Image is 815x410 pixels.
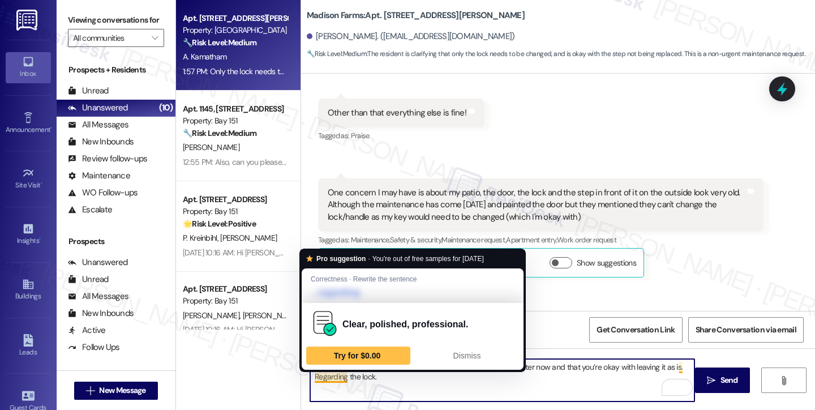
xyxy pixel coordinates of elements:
[183,103,288,115] div: Apt. 1145, [STREET_ADDRESS]
[68,119,128,131] div: All Messages
[589,317,682,343] button: Get Conversation Link
[597,324,675,336] span: Get Conversation Link
[183,12,288,24] div: Apt. [STREET_ADDRESS][PERSON_NAME]
[183,66,527,76] div: 1:57 PM: Only the lock needs to be changed. (The same thing that I shared with you in the picture...
[68,324,106,336] div: Active
[99,385,145,396] span: New Message
[307,31,515,42] div: [PERSON_NAME]. ([EMAIL_ADDRESS][DOMAIN_NAME])
[695,368,750,393] button: Send
[318,127,484,144] div: Tagged as:
[390,235,441,245] span: Safety & security ,
[68,204,112,216] div: Escalate
[183,283,288,295] div: Apt. [STREET_ADDRESS]
[68,153,147,165] div: Review follow-ups
[74,382,158,400] button: New Message
[68,308,134,319] div: New Inbounds
[68,170,130,182] div: Maintenance
[557,235,616,245] span: Work order request
[6,219,51,250] a: Insights •
[506,235,557,245] span: Apartment entry ,
[68,291,128,302] div: All Messages
[6,164,51,194] a: Site Visit •
[41,180,42,187] span: •
[310,359,694,402] textarea: To enrich screen reader interactions, please activate Accessibility in Grammarly extension settings
[156,99,175,117] div: (10)
[57,64,175,76] div: Prospects + Residents
[68,136,134,148] div: New Inbounds
[183,206,288,217] div: Property: Bay 151
[351,131,370,140] span: Praise
[183,115,288,127] div: Property: Bay 151
[68,85,109,97] div: Unread
[577,257,636,269] label: Show suggestions
[57,236,175,247] div: Prospects
[183,128,256,138] strong: 🔧 Risk Level: Medium
[68,11,164,29] label: Viewing conversations for
[183,157,509,167] div: 12:55 PM: Also, can you please provide me with an email so I can CC you on all the upcoming emails.
[68,274,109,285] div: Unread
[50,124,52,132] span: •
[183,219,256,229] strong: 🌟 Risk Level: Positive
[183,194,288,206] div: Apt. [STREET_ADDRESS]
[16,10,40,31] img: ResiDesk Logo
[328,107,466,119] div: Other than that everything else is fine!
[183,52,226,62] span: A. Kamatham
[688,317,804,343] button: Share Conversation via email
[696,324,796,336] span: Share Conversation via email
[351,235,390,245] span: Maintenance ,
[152,33,158,42] i: 
[183,142,239,152] span: [PERSON_NAME]
[68,341,120,353] div: Follow Ups
[242,310,299,321] span: [PERSON_NAME]
[68,257,128,268] div: Unanswered
[6,275,51,305] a: Buildings
[779,376,788,385] i: 
[318,232,763,248] div: Tagged as:
[183,24,288,36] div: Property: [GEOGRAPHIC_DATA]
[183,37,256,48] strong: 🔧 Risk Level: Medium
[86,386,95,395] i: 
[307,10,525,22] b: Madison Farms: Apt. [STREET_ADDRESS][PERSON_NAME]
[183,310,243,321] span: [PERSON_NAME]
[68,102,128,114] div: Unanswered
[183,295,288,307] div: Property: Bay 151
[307,48,805,60] span: : The resident is clarifying that only the lock needs to be changed, and is okay with the step no...
[307,49,367,58] strong: 🔧 Risk Level: Medium
[220,233,277,243] span: [PERSON_NAME]
[707,376,715,385] i: 
[6,331,51,361] a: Leads
[441,235,506,245] span: Maintenance request ,
[720,374,738,386] span: Send
[68,187,138,199] div: WO Follow-ups
[73,29,146,47] input: All communities
[328,187,745,223] div: One concern I may have is about my patio, the door, the lock and the step in front of it on the o...
[39,235,41,243] span: •
[183,233,220,243] span: P. Kreinbihl
[6,52,51,83] a: Inbox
